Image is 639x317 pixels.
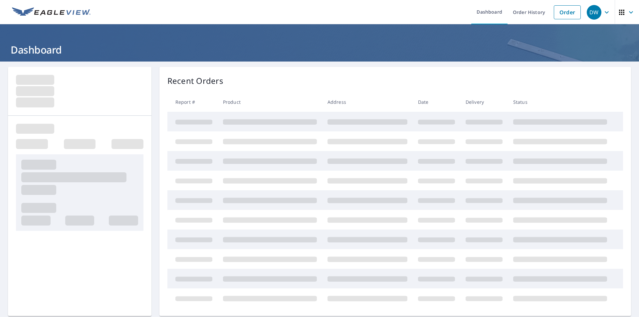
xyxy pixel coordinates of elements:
th: Delivery [460,92,508,112]
th: Status [508,92,612,112]
th: Address [322,92,413,112]
h1: Dashboard [8,43,631,57]
a: Order [554,5,581,19]
img: EV Logo [12,7,91,17]
th: Report # [167,92,218,112]
th: Product [218,92,322,112]
div: DW [587,5,601,20]
p: Recent Orders [167,75,223,87]
th: Date [413,92,460,112]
